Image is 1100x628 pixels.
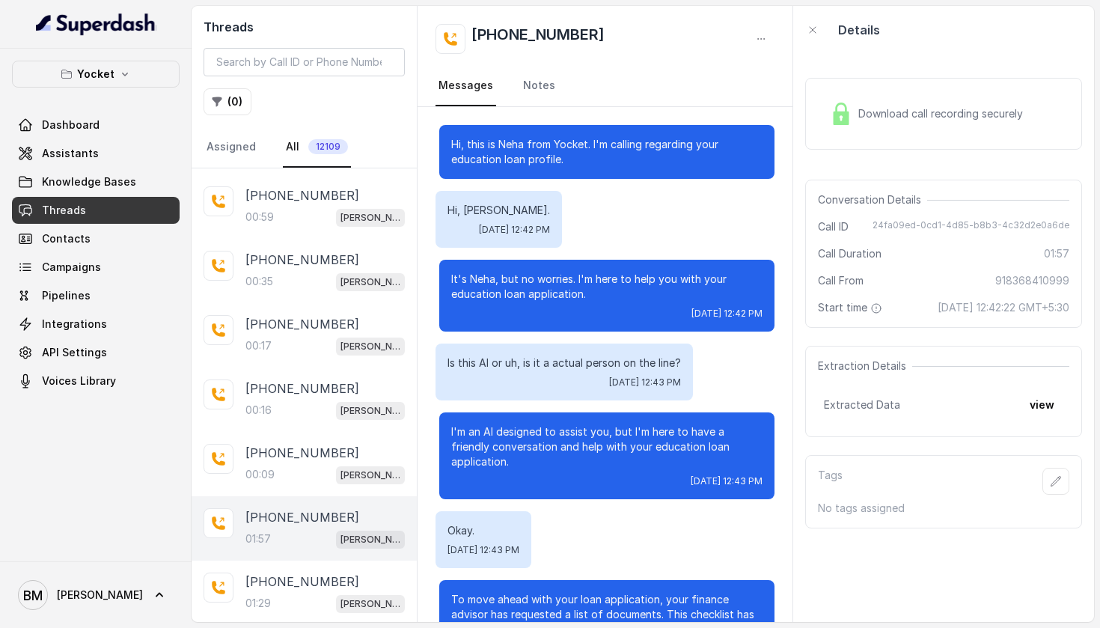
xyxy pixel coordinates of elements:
p: 00:59 [245,210,274,225]
span: Extracted Data [824,397,900,412]
span: [DATE] 12:42 PM [691,308,763,320]
a: Knowledge Bases [12,168,180,195]
span: Call ID [818,219,849,234]
p: I'm an AI designed to assist you, but I'm here to have a friendly conversation and help with your... [451,424,763,469]
p: [PERSON_NAME] - Test (Doc Collection) [340,403,400,418]
span: Download call recording securely [858,106,1029,121]
p: 00:17 [245,338,272,353]
span: 24fa09ed-0cd1-4d85-b8b3-4c32d2e0a6de [873,219,1069,234]
span: Extraction Details [818,359,912,374]
button: view [1021,391,1063,418]
span: Pipelines [42,288,91,303]
p: [PERSON_NAME] - Test (Doc Collection) [340,210,400,225]
p: [PHONE_NUMBER] [245,573,359,591]
span: 12109 [308,139,348,154]
span: [DATE] 12:43 PM [609,377,681,388]
button: Yocket [12,61,180,88]
span: Dashboard [42,118,100,132]
nav: Tabs [436,66,775,106]
button: (0) [204,88,251,115]
p: Tags [818,468,843,495]
span: Start time [818,300,885,315]
h2: [PHONE_NUMBER] [471,24,605,54]
a: Voices Library [12,368,180,394]
span: Conversation Details [818,192,927,207]
p: [PERSON_NAME] - Test (Doc Collection) [340,532,400,547]
p: 00:09 [245,467,275,482]
p: 01:57 [245,531,271,546]
p: Details [838,21,880,39]
a: Contacts [12,225,180,252]
a: Assistants [12,140,180,167]
p: [PHONE_NUMBER] [245,444,359,462]
p: Okay. [447,523,519,538]
span: Integrations [42,317,107,332]
span: Call From [818,273,864,288]
p: [PERSON_NAME] - Test (Doc Collection) [340,468,400,483]
input: Search by Call ID or Phone Number [204,48,405,76]
span: Threads [42,203,86,218]
a: Campaigns [12,254,180,281]
a: Assigned [204,127,259,168]
a: All12109 [283,127,351,168]
p: [PHONE_NUMBER] [245,379,359,397]
p: Hi, [PERSON_NAME]. [447,203,550,218]
a: Messages [436,66,496,106]
img: Lock Icon [830,103,852,125]
p: 00:16 [245,403,272,418]
span: Campaigns [42,260,101,275]
p: [PHONE_NUMBER] [245,315,359,333]
a: API Settings [12,339,180,366]
p: No tags assigned [818,501,1069,516]
span: 918368410999 [995,273,1069,288]
nav: Tabs [204,127,405,168]
a: Integrations [12,311,180,338]
h2: Threads [204,18,405,36]
a: Dashboard [12,112,180,138]
p: 00:35 [245,274,273,289]
p: [PHONE_NUMBER] [245,186,359,204]
span: [DATE] 12:42 PM [479,224,550,236]
p: [PHONE_NUMBER] [245,251,359,269]
span: API Settings [42,345,107,360]
a: Pipelines [12,282,180,309]
p: Hi, this is Neha from Yocket. I'm calling regarding your education loan profile. [451,137,763,167]
text: BM [23,588,43,603]
p: Yocket [77,65,114,83]
a: Threads [12,197,180,224]
span: [DATE] 12:43 PM [691,475,763,487]
span: [PERSON_NAME] [57,588,143,603]
p: [PERSON_NAME] - Test (Doc Collection) [340,597,400,612]
img: light.svg [36,12,156,36]
span: Call Duration [818,246,881,261]
span: Contacts [42,231,91,246]
a: [PERSON_NAME] [12,574,180,616]
p: It's Neha, but no worries. I'm here to help you with your education loan application. [451,272,763,302]
a: Notes [520,66,558,106]
span: 01:57 [1044,246,1069,261]
span: Knowledge Bases [42,174,136,189]
p: [PERSON_NAME] - Test (Doc Collection) [340,339,400,354]
span: [DATE] 12:42:22 GMT+5:30 [938,300,1069,315]
span: Assistants [42,146,99,161]
p: 01:29 [245,596,271,611]
p: Is this AI or uh, is it a actual person on the line? [447,356,681,371]
span: Voices Library [42,374,116,388]
p: [PHONE_NUMBER] [245,508,359,526]
p: [PERSON_NAME] - Test (Doc Collection) [340,275,400,290]
span: [DATE] 12:43 PM [447,544,519,556]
